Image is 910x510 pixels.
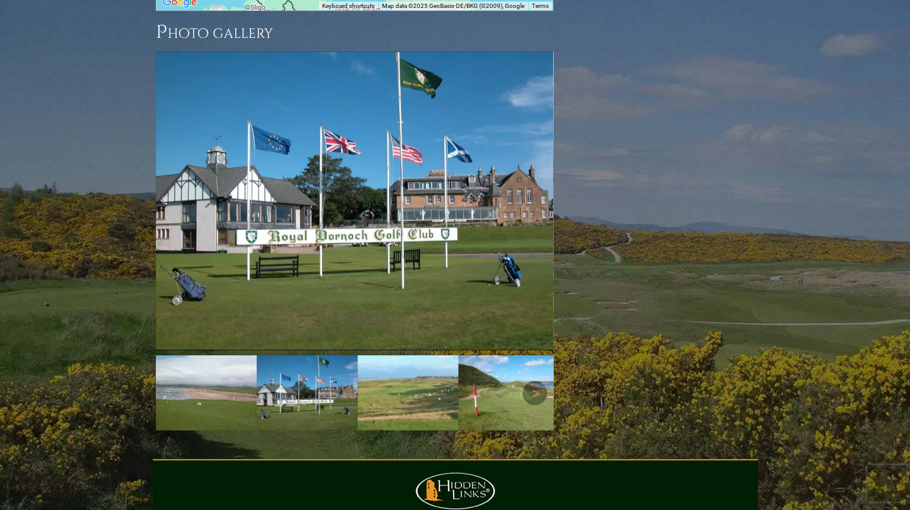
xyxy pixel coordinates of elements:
[156,20,553,45] h3: Photo Gallery
[523,381,547,405] a: Next
[382,2,524,9] span: Map data ©2025 GeoBasis-DE/BKG (©2009), Google
[532,2,549,9] a: Terms (opens in new tab)
[322,2,375,10] button: Keyboard shortcuts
